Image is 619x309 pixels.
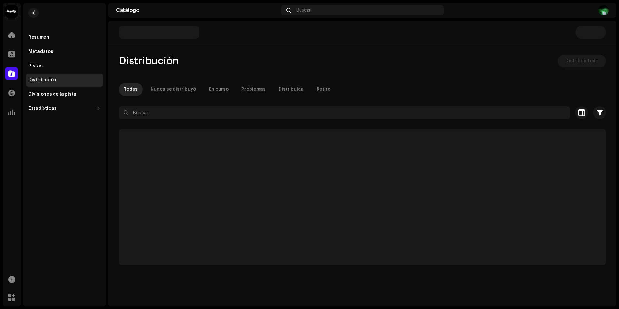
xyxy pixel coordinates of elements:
div: Resumen [28,35,49,40]
div: Catálogo [116,8,279,13]
div: Metadatos [28,49,53,54]
re-m-nav-dropdown: Estadísticas [26,102,103,115]
div: Distribución [28,77,56,83]
div: Nunca se distribuyó [151,83,196,96]
div: Estadísticas [28,106,57,111]
span: Buscar [296,8,311,13]
div: Pistas [28,63,43,68]
div: Divisiones de la pista [28,92,76,97]
div: Distribuída [279,83,304,96]
re-m-nav-item: Divisiones de la pista [26,88,103,101]
img: 10370c6a-d0e2-4592-b8a2-38f444b0ca44 [5,5,18,18]
div: Problemas [241,83,266,96]
re-m-nav-item: Metadatos [26,45,103,58]
div: Todas [124,83,138,96]
button: Distribuir todo [558,55,606,67]
span: Distribución [119,55,179,67]
re-m-nav-item: Pistas [26,59,103,72]
div: En curso [209,83,229,96]
re-m-nav-item: Distribución [26,74,103,87]
img: 5da43dad-e150-439d-8bcb-bde63c1bd5ec [598,5,609,15]
re-m-nav-item: Resumen [26,31,103,44]
span: Distribuir todo [565,55,598,67]
div: Retiro [317,83,330,96]
input: Buscar [119,106,570,119]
